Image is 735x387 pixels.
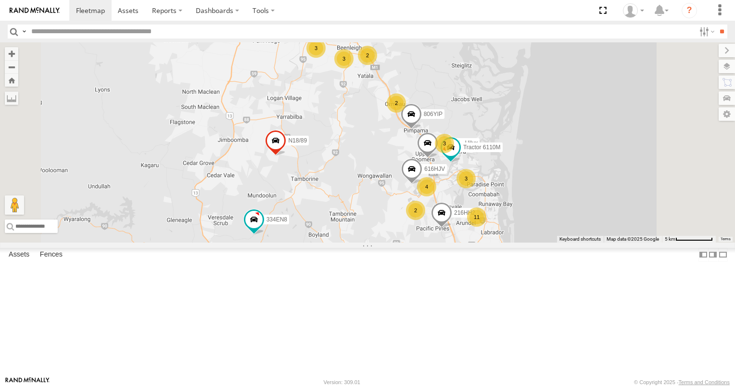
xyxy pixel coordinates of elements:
button: Zoom out [5,60,18,74]
label: Search Filter Options [696,25,716,39]
span: 616HJV [424,166,445,173]
img: rand-logo.svg [10,7,60,14]
div: Alex Bates [620,3,647,18]
div: 4 [417,177,436,196]
label: Assets [4,248,34,261]
button: Drag Pegman onto the map to open Street View [5,195,24,215]
button: Zoom in [5,47,18,60]
a: Terms (opens in new tab) [721,237,731,241]
label: Fences [35,248,67,261]
button: Map Scale: 5 km per 74 pixels [662,236,716,243]
span: 334EN8 [266,216,287,223]
div: 11 [467,207,486,227]
button: Keyboard shortcuts [559,236,601,243]
span: 806YIP [424,111,443,118]
span: 216HH2 [454,209,475,216]
label: Hide Summary Table [718,248,728,262]
a: Terms and Conditions [679,379,730,385]
span: N18/89 [288,137,307,144]
div: 2 [387,93,406,113]
span: 5 km [665,236,675,242]
div: 2 [358,46,377,65]
button: Zoom Home [5,74,18,87]
div: Version: 309.01 [324,379,360,385]
i: ? [682,3,697,18]
label: Measure [5,91,18,105]
label: Dock Summary Table to the Right [708,248,718,262]
div: 3 [334,49,354,68]
div: 3 [435,134,454,153]
div: 2 [406,201,425,220]
a: Visit our Website [5,377,50,387]
span: Map data ©2025 Google [607,236,659,242]
div: 3 [456,169,476,188]
div: © Copyright 2025 - [634,379,730,385]
label: Dock Summary Table to the Left [698,248,708,262]
div: 3 [306,39,326,58]
label: Map Settings [719,107,735,121]
label: Search Query [20,25,28,39]
span: Tractor 6110M [463,144,501,151]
